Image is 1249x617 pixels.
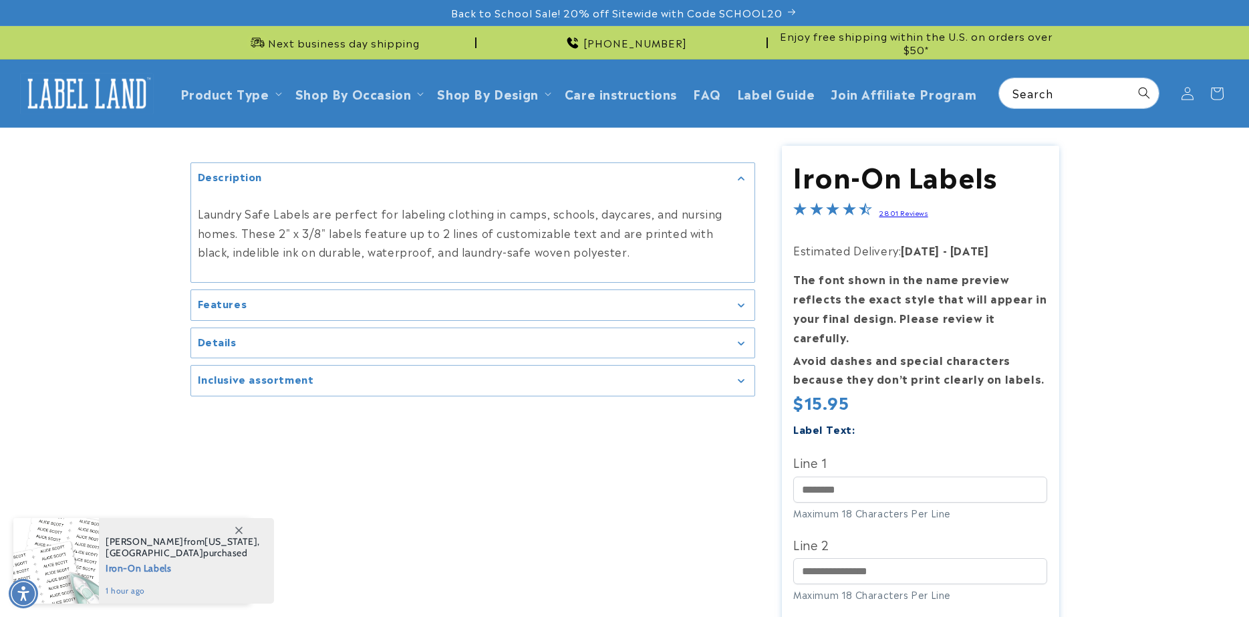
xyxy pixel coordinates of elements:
h1: Iron-On Labels [793,158,1047,193]
summary: Shop By Design [429,78,556,109]
span: from , purchased [106,536,260,559]
summary: Details [191,328,754,358]
p: Estimated Delivery: [793,241,1047,260]
p: Laundry Safe Labels are perfect for labeling clothing in camps, schools, daycares, and nursing ho... [198,204,748,261]
strong: - [943,242,948,258]
a: Join Affiliate Program [823,78,984,109]
strong: [DATE] [950,242,989,258]
span: Care instructions [565,86,677,101]
h2: Inclusive assortment [198,372,314,386]
label: Line 2 [793,533,1047,555]
h2: Details [198,335,237,348]
span: [PHONE_NUMBER] [583,36,687,49]
div: Accessibility Menu [9,579,38,608]
h2: Description [198,170,263,183]
button: Search [1129,78,1159,108]
media-gallery: Gallery Viewer [190,162,755,396]
span: [PERSON_NAME] [106,535,184,547]
div: Maximum 18 Characters Per Line [793,506,1047,520]
a: Label Guide [729,78,823,109]
img: Label Land [20,73,154,114]
iframe: Gorgias live chat messenger [1115,560,1236,604]
label: Line 1 [793,451,1047,473]
a: Label Land [15,68,159,119]
h2: Features [198,297,247,310]
div: Maximum 18 Characters Per Line [793,588,1047,602]
div: Announcement [190,26,476,59]
span: [US_STATE] [204,535,257,547]
label: Label Text: [793,421,855,437]
span: FAQ [693,86,721,101]
a: 2801 Reviews [879,208,928,217]
summary: Description [191,163,754,193]
div: Announcement [482,26,768,59]
span: Next business day shipping [268,36,420,49]
span: Join Affiliate Program [831,86,976,101]
strong: [DATE] [901,242,940,258]
span: Enjoy free shipping within the U.S. on orders over $50* [773,29,1059,55]
summary: Features [191,290,754,320]
summary: Product Type [172,78,287,109]
span: [GEOGRAPHIC_DATA] [106,547,203,559]
summary: Inclusive assortment [191,366,754,396]
div: Announcement [773,26,1059,59]
span: 4.5-star overall rating [793,204,872,220]
a: Shop By Design [437,84,538,102]
span: Shop By Occasion [295,86,412,101]
strong: Avoid dashes and special characters because they don’t print clearly on labels. [793,352,1045,387]
a: Product Type [180,84,269,102]
summary: Shop By Occasion [287,78,430,109]
strong: The font shown in the name preview reflects the exact style that will appear in your final design... [793,271,1047,344]
span: $15.95 [793,392,849,412]
a: Care instructions [557,78,685,109]
span: Back to School Sale! 20% off Sitewide with Code SCHOOL20 [451,6,783,19]
a: FAQ [685,78,729,109]
span: Label Guide [737,86,815,101]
